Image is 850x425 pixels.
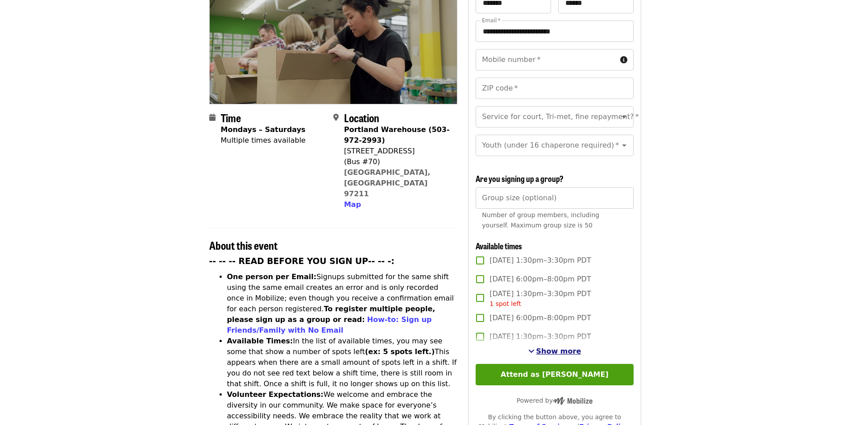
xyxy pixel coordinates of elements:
[489,274,591,285] span: [DATE] 6:00pm–8:00pm PDT
[476,173,564,184] span: Are you signing up a group?
[476,187,633,209] input: [object Object]
[333,113,339,122] i: map-marker-alt icon
[476,364,633,385] button: Attend as [PERSON_NAME]
[344,200,361,209] span: Map
[209,237,278,253] span: About this event
[221,135,306,146] div: Multiple times available
[476,21,633,42] input: Email
[209,113,216,122] i: calendar icon
[227,337,293,345] strong: Available Times:
[365,347,435,356] strong: (ex: 5 spots left.)
[344,125,450,144] strong: Portland Warehouse (503-972-2993)
[553,397,593,405] img: Powered by Mobilize
[517,397,593,404] span: Powered by
[221,125,306,134] strong: Mondays – Saturdays
[620,56,627,64] i: circle-info icon
[618,139,630,152] button: Open
[536,347,581,355] span: Show more
[344,168,431,198] a: [GEOGRAPHIC_DATA], [GEOGRAPHIC_DATA] 97211
[489,289,591,309] span: [DATE] 1:30pm–3:30pm PDT
[482,211,599,229] span: Number of group members, including yourself. Maximum group size is 50
[618,111,630,123] button: Open
[227,272,317,281] strong: One person per Email:
[489,255,591,266] span: [DATE] 1:30pm–3:30pm PDT
[221,110,241,125] span: Time
[227,272,458,336] li: Signups submitted for the same shift using the same email creates an error and is only recorded o...
[476,78,633,99] input: ZIP code
[227,390,324,399] strong: Volunteer Expectations:
[489,331,591,342] span: [DATE] 1:30pm–3:30pm PDT
[227,315,432,334] a: How-to: Sign up Friends/Family with No Email
[476,49,616,70] input: Mobile number
[209,256,395,266] strong: -- -- -- READ BEFORE YOU SIGN UP-- -- -:
[482,18,501,23] label: Email
[528,346,581,357] button: See more timeslots
[344,146,450,157] div: [STREET_ADDRESS]
[344,199,361,210] button: Map
[344,157,450,167] div: (Bus #70)
[476,240,522,252] span: Available times
[489,313,591,323] span: [DATE] 6:00pm–8:00pm PDT
[489,300,521,307] span: 1 spot left
[227,305,435,324] strong: To register multiple people, please sign up as a group or read:
[227,336,458,389] li: In the list of available times, you may see some that show a number of spots left This appears wh...
[344,110,379,125] span: Location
